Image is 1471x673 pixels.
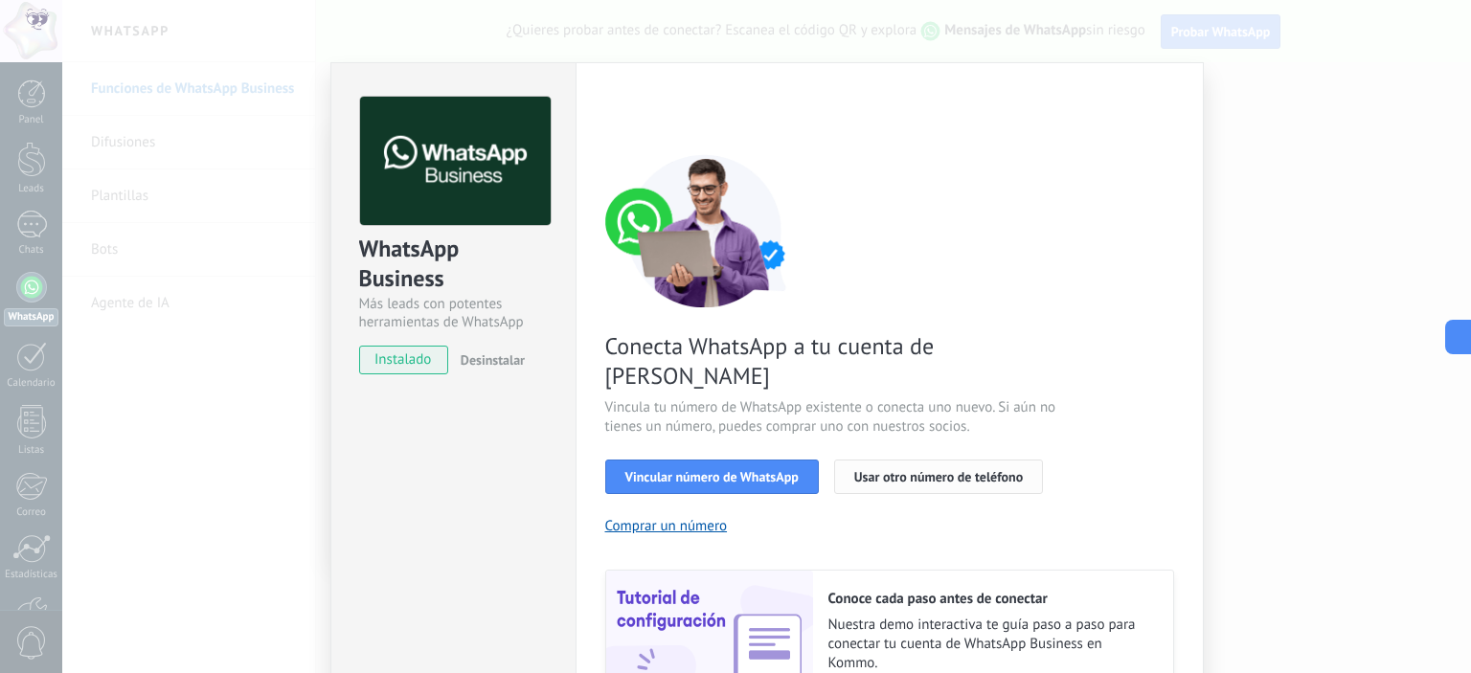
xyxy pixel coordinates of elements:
img: logo_main.png [360,97,551,226]
span: Usar otro número de teléfono [854,470,1023,483]
button: Vincular número de WhatsApp [605,460,819,494]
span: Vincular número de WhatsApp [625,470,799,483]
h2: Conoce cada paso antes de conectar [828,590,1154,608]
span: instalado [360,346,447,374]
div: Más leads con potentes herramientas de WhatsApp [359,295,548,331]
span: Nuestra demo interactiva te guía paso a paso para conectar tu cuenta de WhatsApp Business en Kommo. [828,616,1154,673]
button: Comprar un número [605,517,728,535]
span: Conecta WhatsApp a tu cuenta de [PERSON_NAME] [605,331,1061,391]
div: WhatsApp Business [359,234,548,295]
img: connect number [605,154,806,307]
span: Desinstalar [461,351,525,369]
span: Vincula tu número de WhatsApp existente o conecta uno nuevo. Si aún no tienes un número, puedes c... [605,398,1061,437]
button: Desinstalar [453,346,525,374]
button: Usar otro número de teléfono [834,460,1043,494]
